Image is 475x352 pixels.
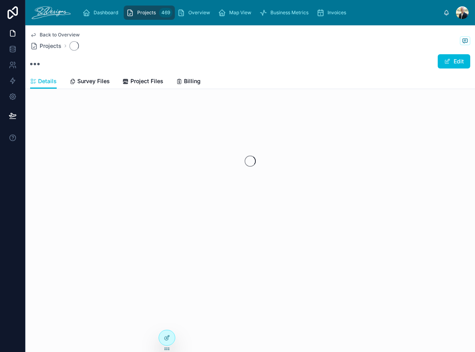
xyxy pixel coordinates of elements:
a: Billing [176,74,201,90]
span: Projects [40,42,61,50]
a: Survey Files [69,74,110,90]
span: Survey Files [77,77,110,85]
span: Details [38,77,57,85]
div: 469 [159,8,172,17]
span: Overview [188,10,210,16]
a: Projects469 [124,6,175,20]
span: Dashboard [94,10,118,16]
div: scrollable content [77,4,443,21]
a: Dashboard [80,6,124,20]
a: Business Metrics [257,6,314,20]
a: Map View [216,6,257,20]
img: App logo [32,6,71,19]
span: Business Metrics [270,10,308,16]
a: Invoices [314,6,352,20]
span: Map View [229,10,251,16]
a: Details [30,74,57,89]
span: Project Files [130,77,163,85]
a: Project Files [123,74,163,90]
span: Projects [137,10,156,16]
a: Overview [175,6,216,20]
button: Edit [438,54,470,68]
span: Back to Overview [40,32,80,38]
a: Back to Overview [30,32,80,38]
iframe: Slideout [310,240,475,352]
span: Invoices [328,10,346,16]
span: Billing [184,77,201,85]
a: Projects [30,42,61,50]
